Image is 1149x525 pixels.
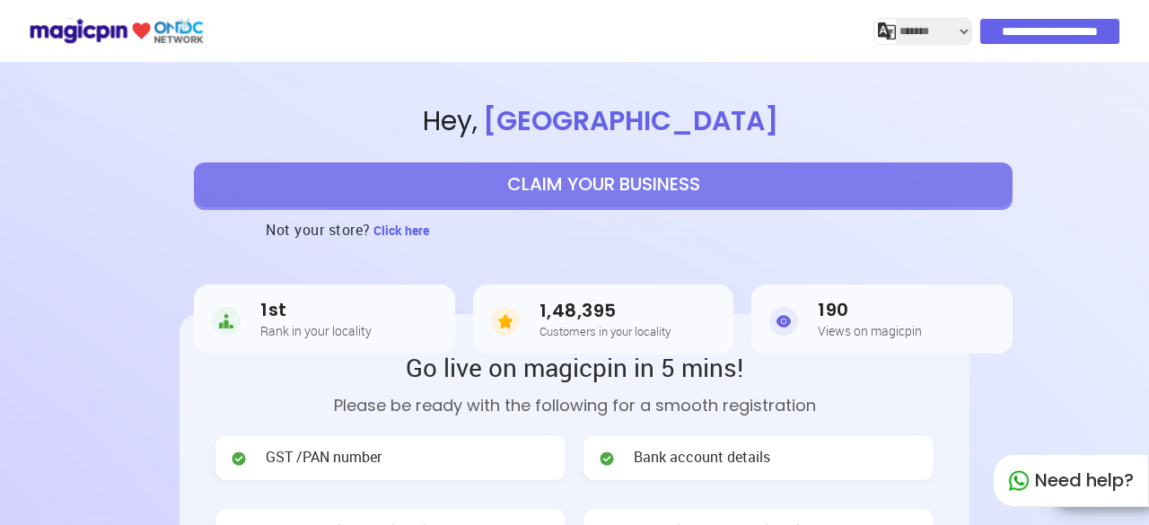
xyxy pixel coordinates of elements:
[29,15,204,47] img: ondc-logo-new-small.8a59708e.svg
[230,450,248,468] img: check
[215,350,934,384] h2: Go live on magicpin in 5 mins!
[634,447,770,468] span: Bank account details
[260,300,372,320] h3: 1st
[993,454,1149,507] div: Need help?
[539,325,671,337] h5: Customers in your locality
[1008,470,1030,492] img: whatapp_green.7240e66a.svg
[57,102,1149,141] span: Hey ,
[260,324,372,337] h5: Rank in your locality
[215,393,934,417] p: Please be ready with the following for a smooth registration
[818,324,922,337] h5: Views on magicpin
[818,300,922,320] h3: 190
[212,303,241,339] img: Rank
[266,207,371,252] h3: Not your store?
[478,101,784,140] span: [GEOGRAPHIC_DATA]
[769,303,798,339] img: Views
[266,447,382,468] span: GST /PAN number
[598,450,616,468] img: check
[539,301,671,321] h3: 1,48,395
[491,303,520,339] img: Customers
[878,22,896,40] img: j2MGCQAAAABJRU5ErkJggg==
[373,222,429,239] span: Click here
[194,162,1013,207] button: CLAIM YOUR BUSINESS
